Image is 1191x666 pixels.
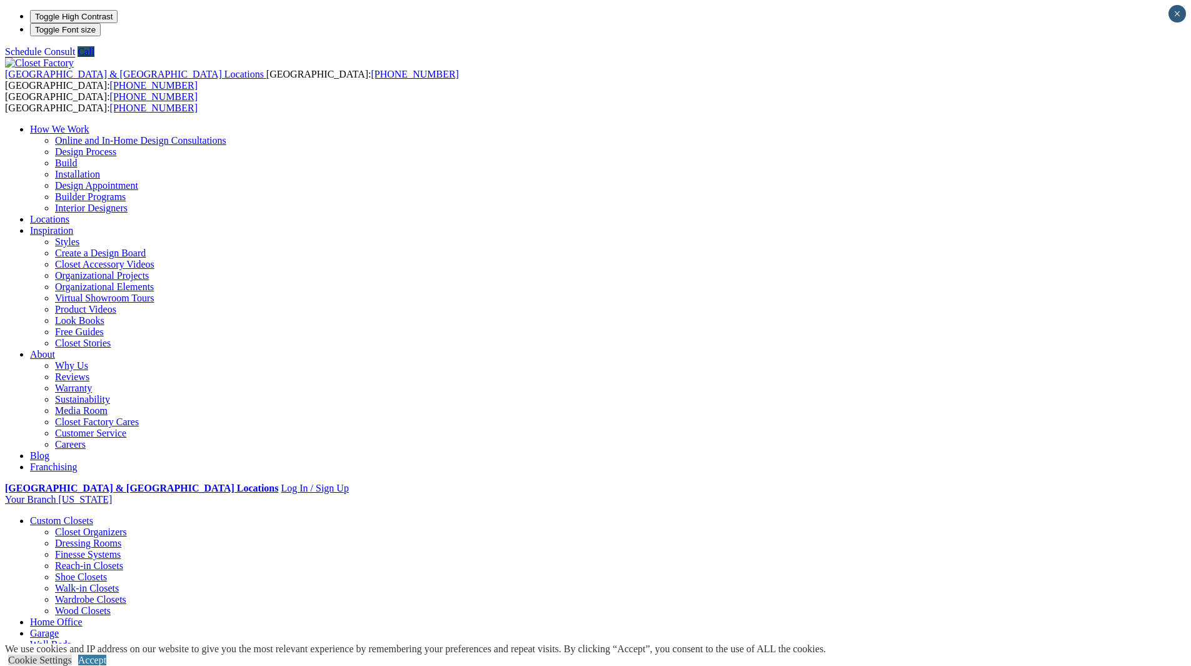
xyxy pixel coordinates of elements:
a: Design Process [55,146,116,157]
span: [GEOGRAPHIC_DATA] & [GEOGRAPHIC_DATA] Locations [5,69,264,79]
button: Close [1168,5,1186,23]
span: [GEOGRAPHIC_DATA]: [GEOGRAPHIC_DATA]: [5,69,459,91]
a: Locations [30,214,69,225]
a: Closet Organizers [55,527,127,537]
a: Sustainability [55,394,110,405]
img: Closet Factory [5,58,74,69]
a: Franchising [30,462,78,472]
span: Your Branch [5,494,56,505]
a: Virtual Showroom Tours [55,293,154,303]
a: Your Branch [US_STATE] [5,494,112,505]
a: Wall Beds [30,639,71,650]
a: Customer Service [55,428,126,438]
a: Accept [78,655,106,665]
a: [PHONE_NUMBER] [110,103,198,113]
a: Careers [55,439,86,450]
a: Free Guides [55,326,104,337]
a: Garage [30,628,59,638]
a: Custom Closets [30,515,93,526]
a: Product Videos [55,304,116,315]
a: Organizational Elements [55,281,154,292]
a: Create a Design Board [55,248,146,258]
a: Design Appointment [55,180,138,191]
span: Toggle Font size [35,25,96,34]
span: [US_STATE] [58,494,112,505]
a: Warranty [55,383,92,393]
a: Media Room [55,405,108,416]
a: Closet Stories [55,338,111,348]
a: Organizational Projects [55,270,149,281]
a: Call [78,46,94,57]
a: [PHONE_NUMBER] [110,80,198,91]
a: Cookie Settings [8,655,72,665]
span: Toggle High Contrast [35,12,113,21]
a: Styles [55,236,79,247]
a: Wood Closets [55,605,111,616]
a: Reach-in Closets [55,560,123,571]
a: About [30,349,55,360]
button: Toggle Font size [30,23,101,36]
a: Closet Accessory Videos [55,259,154,270]
a: Look Books [55,315,104,326]
a: Shoe Closets [55,572,107,582]
a: Build [55,158,78,168]
a: Installation [55,169,100,179]
a: Why Us [55,360,88,371]
a: Online and In-Home Design Consultations [55,135,226,146]
div: We use cookies and IP address on our website to give you the most relevant experience by remember... [5,643,826,655]
a: Closet Factory Cares [55,416,139,427]
a: Schedule Consult [5,46,75,57]
a: Blog [30,450,49,461]
a: Dressing Rooms [55,538,121,548]
span: [GEOGRAPHIC_DATA]: [GEOGRAPHIC_DATA]: [5,91,198,113]
a: Finesse Systems [55,549,121,560]
a: [GEOGRAPHIC_DATA] & [GEOGRAPHIC_DATA] Locations [5,69,266,79]
a: Interior Designers [55,203,128,213]
a: Log In / Sign Up [281,483,348,493]
a: [PHONE_NUMBER] [110,91,198,102]
a: How We Work [30,124,89,134]
a: [PHONE_NUMBER] [371,69,458,79]
button: Toggle High Contrast [30,10,118,23]
a: Reviews [55,371,89,382]
a: Builder Programs [55,191,126,202]
a: Home Office [30,617,83,627]
a: [GEOGRAPHIC_DATA] & [GEOGRAPHIC_DATA] Locations [5,483,278,493]
a: Walk-in Closets [55,583,119,593]
a: Inspiration [30,225,73,236]
a: Wardrobe Closets [55,594,126,605]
